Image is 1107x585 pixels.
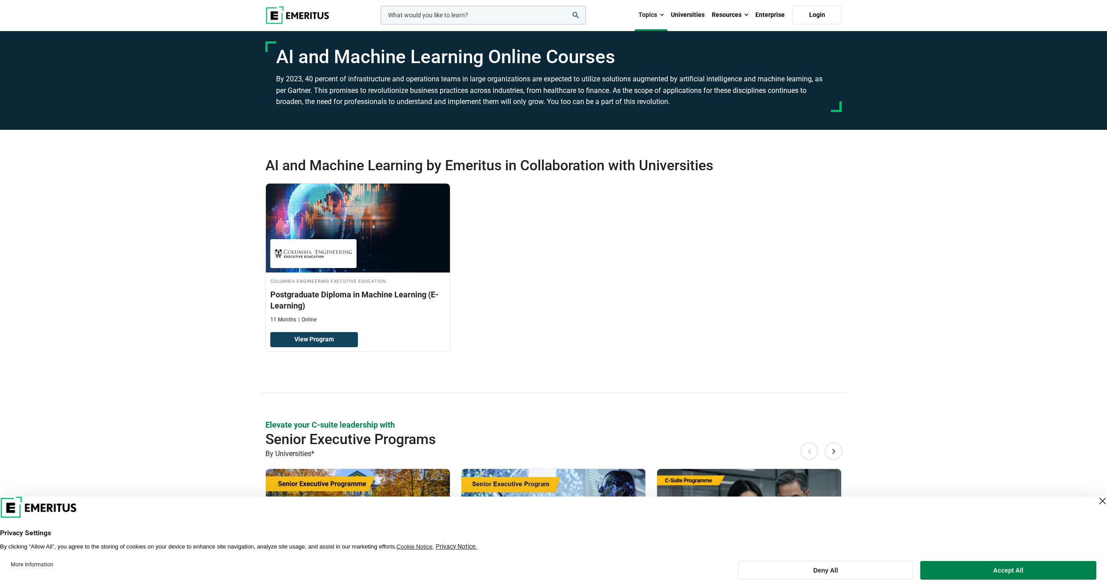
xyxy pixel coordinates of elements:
p: By Universities* [265,448,842,460]
img: Postgraduate Diploma in Machine Learning (E-Learning) | Online AI and Machine Learning Course [266,184,450,272]
p: 11 Months [270,316,296,324]
img: Leadership Program in AI and Analytics | Online AI and Machine Learning Course [461,469,646,558]
a: AI and Machine Learning Course by Columbia Engineering Executive Education - Columbia Engineering... [266,184,450,328]
h1: AI and Machine Learning Online Courses [276,46,831,68]
a: Login [793,6,842,24]
p: Online [298,316,317,324]
p: Elevate your C-suite leadership with [265,419,842,430]
h4: Columbia Engineering Executive Education [270,277,445,284]
a: View Program [270,332,358,347]
button: Previous [800,442,818,460]
input: woocommerce-product-search-field-0 [381,6,586,24]
img: Cambridge AI Leadership Programme | Online AI and Machine Learning Course [266,469,450,558]
img: Columbia Engineering Executive Education [275,244,352,264]
p: By 2023, 40 percent of infrastructure and operations teams in large organizations are expected to... [276,73,831,108]
h3: Postgraduate Diploma in Machine Learning (E-Learning) [270,289,445,311]
h2: AI and Machine Learning by Emeritus in Collaboration with Universities [265,156,784,174]
h2: Senior Executive Programs [265,430,784,448]
button: Next [825,442,842,460]
img: AI For Senior Executives | Online AI and Machine Learning Course [657,469,841,558]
